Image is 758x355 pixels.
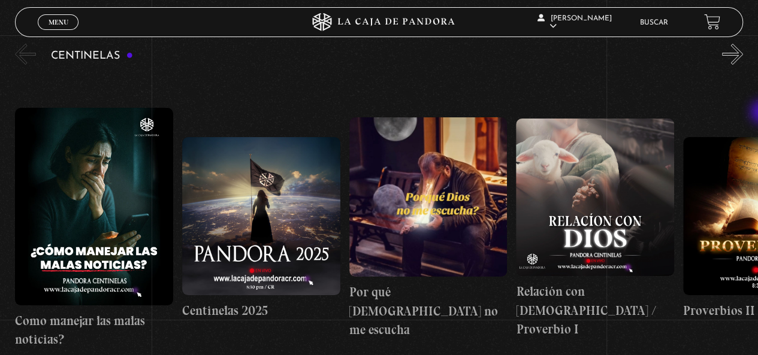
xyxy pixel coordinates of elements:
[640,19,668,26] a: Buscar
[182,301,340,320] h4: Centinelas 2025
[349,283,508,339] h4: Por qué [DEMOGRAPHIC_DATA] no me escucha
[44,29,73,37] span: Cerrar
[15,311,173,349] h4: Como manejar las malas noticias?
[516,282,674,339] h4: Relación con [DEMOGRAPHIC_DATA] / Proverbio I
[537,15,612,30] span: [PERSON_NAME]
[51,50,133,62] h3: Centinelas
[15,44,36,65] button: Previous
[704,14,720,30] a: View your shopping cart
[49,19,68,26] span: Menu
[722,44,743,65] button: Next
